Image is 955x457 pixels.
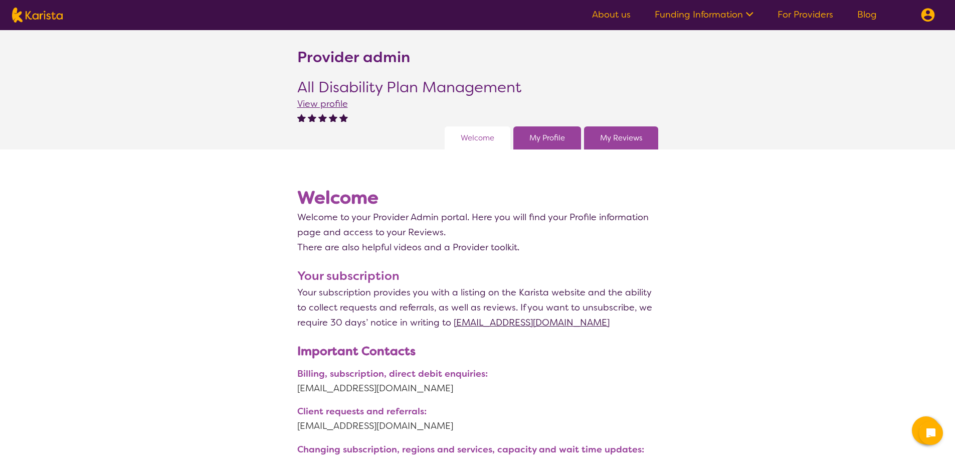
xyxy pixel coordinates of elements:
h3: Your subscription [297,267,658,285]
img: Karista logo [12,8,63,23]
h2: Provider admin [297,48,410,66]
img: fullstar [318,113,327,122]
b: Important Contacts [297,343,416,359]
a: View profile [297,98,348,110]
a: [EMAIL_ADDRESS][DOMAIN_NAME] [297,381,658,396]
a: My Reviews [600,130,642,145]
a: Blog [857,9,877,21]
p: Changing subscription, regions and services, capacity and wait time updates: [297,443,658,456]
img: fullstar [329,113,337,122]
a: Funding Information [655,9,753,21]
a: [EMAIL_ADDRESS][DOMAIN_NAME] [454,317,610,329]
img: fullstar [297,113,306,122]
img: menu [921,8,935,22]
button: Channel Menu [912,416,940,444]
p: Billing, subscription, direct debit enquiries: [297,367,658,381]
a: My Profile [529,130,565,145]
a: [EMAIL_ADDRESS][DOMAIN_NAME] [297,418,658,433]
a: For Providers [778,9,833,21]
p: Your subscription provides you with a listing on the Karista website and the ability to collect r... [297,285,658,330]
p: Client requests and referrals: [297,405,658,418]
img: fullstar [308,113,316,122]
p: Welcome to your Provider Admin portal. Here you will find your Profile information page and acces... [297,210,658,240]
a: About us [592,9,631,21]
img: fullstar [339,113,348,122]
h2: All Disability Plan Management [297,78,521,96]
a: Welcome [461,130,494,145]
h1: Welcome [297,186,658,210]
p: There are also helpful videos and a Provider toolkit. [297,240,658,255]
